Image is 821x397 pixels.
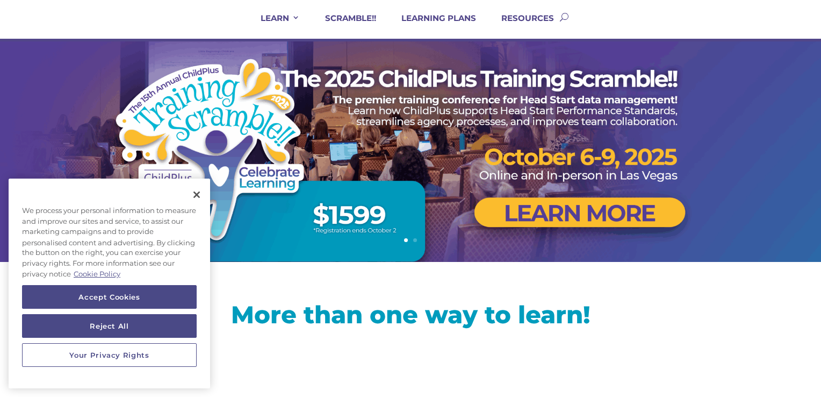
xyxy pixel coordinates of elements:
a: More information about your privacy, opens in a new tab [74,270,120,278]
h1: More than one way to learn! [67,302,754,332]
a: LEARNING PLANS [388,13,476,39]
a: RESOURCES [488,13,554,39]
button: Your Privacy Rights [22,343,197,367]
div: Privacy [9,179,210,388]
a: 2 [413,238,417,242]
div: We process your personal information to measure and improve our sites and service, to assist our ... [9,200,210,285]
a: SCRAMBLE!! [312,13,376,39]
a: LEARN [247,13,300,39]
div: Cookie banner [9,179,210,388]
button: Close [185,183,208,207]
button: Accept Cookies [22,285,197,309]
a: 1 [404,238,408,242]
button: Reject All [22,314,197,338]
